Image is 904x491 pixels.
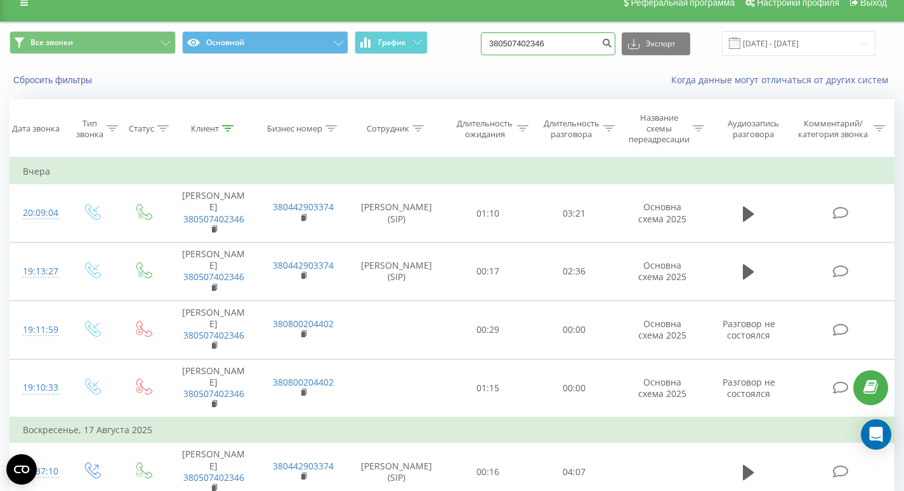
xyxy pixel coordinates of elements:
[719,118,787,140] div: Аудиозапись разговора
[10,417,894,443] td: Воскресенье, 17 Августа 2025
[23,259,53,284] div: 19:13:27
[30,37,73,48] span: Все звонки
[861,419,891,450] div: Open Intercom Messenger
[169,359,259,417] td: [PERSON_NAME]
[267,123,322,134] div: Бизнес номер
[617,243,707,301] td: Основна схема 2025
[671,74,894,86] a: Когда данные могут отличаться от других систем
[617,359,707,417] td: Основна схема 2025
[76,118,103,140] div: Тип звонка
[23,459,53,484] div: 10:37:10
[617,300,707,359] td: Основна схема 2025
[273,201,334,213] a: 380442903374
[348,243,445,301] td: [PERSON_NAME] (SIP)
[348,184,445,243] td: [PERSON_NAME] (SIP)
[531,184,617,243] td: 03:21
[355,31,428,54] button: График
[183,213,244,225] a: 380507402346
[23,201,53,225] div: 20:09:04
[617,184,707,243] td: Основна схема 2025
[23,375,53,400] div: 19:10:33
[445,359,531,417] td: 01:15
[378,38,406,47] span: График
[531,359,617,417] td: 00:00
[183,471,244,483] a: 380507402346
[183,271,244,283] a: 380507402346
[456,118,513,140] div: Длительность ожидания
[10,31,176,54] button: Все звонки
[191,123,219,134] div: Клиент
[481,32,615,55] input: Поиск по номеру
[169,300,259,359] td: [PERSON_NAME]
[6,454,37,485] button: Open CMP widget
[23,318,53,342] div: 19:11:59
[273,460,334,472] a: 380442903374
[531,243,617,301] td: 02:36
[622,32,690,55] button: Экспорт
[796,118,870,140] div: Комментарий/категория звонка
[445,243,531,301] td: 00:17
[273,318,334,330] a: 380800204402
[723,376,775,400] span: Разговор не состоялся
[10,74,98,86] button: Сбросить фильтры
[182,31,348,54] button: Основной
[531,300,617,359] td: 00:00
[543,118,600,140] div: Длительность разговора
[12,123,60,134] div: Дата звонка
[723,318,775,341] span: Разговор не состоялся
[273,376,334,388] a: 380800204402
[445,300,531,359] td: 00:29
[129,123,154,134] div: Статус
[367,123,409,134] div: Сотрудник
[445,184,531,243] td: 01:10
[183,387,244,400] a: 380507402346
[629,112,690,145] div: Название схемы переадресации
[10,159,894,184] td: Вчера
[183,329,244,341] a: 380507402346
[273,259,334,271] a: 380442903374
[169,243,259,301] td: [PERSON_NAME]
[169,184,259,243] td: [PERSON_NAME]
